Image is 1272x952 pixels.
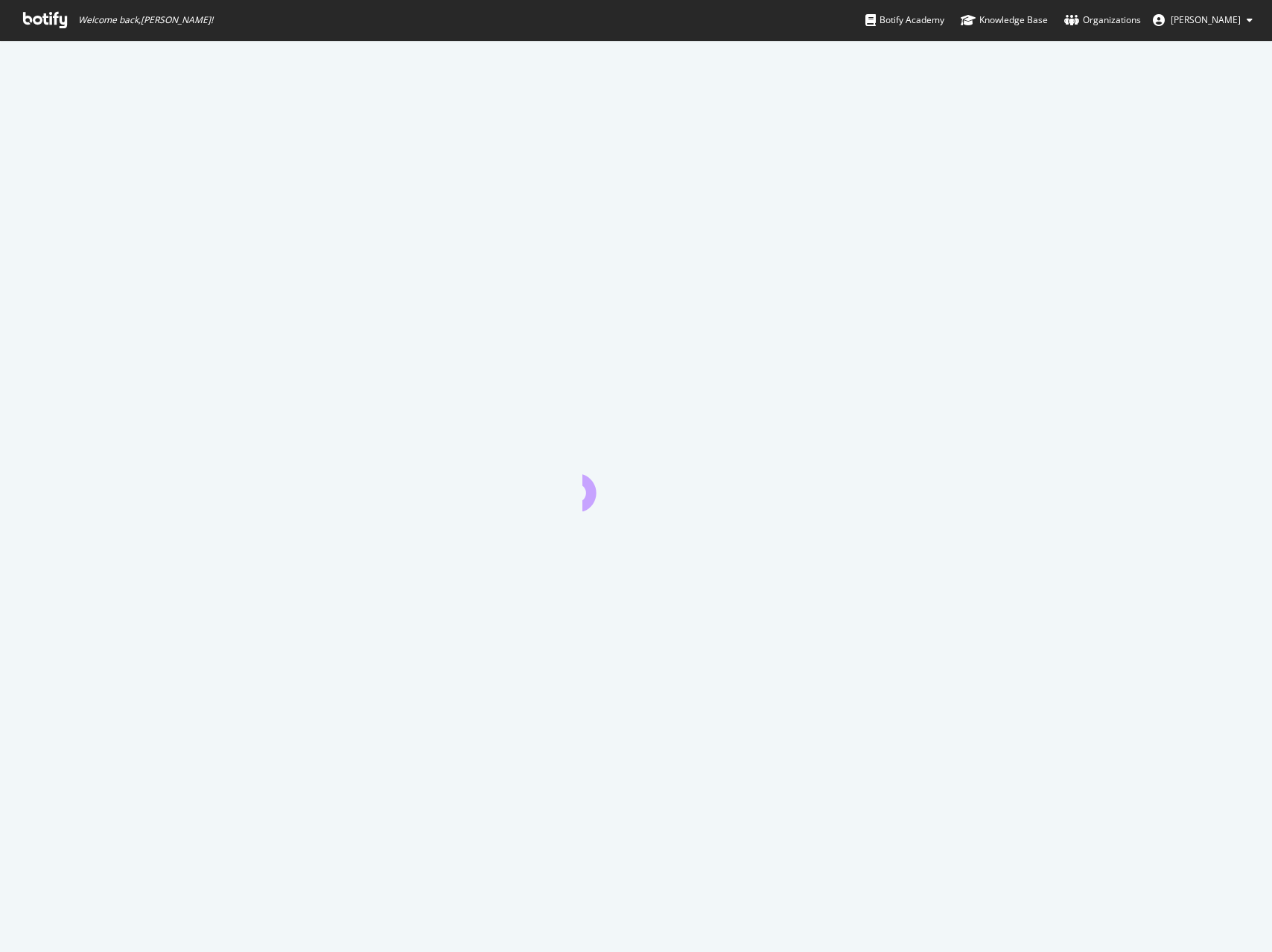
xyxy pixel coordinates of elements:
[582,458,690,511] div: animation
[78,14,213,26] span: Welcome back, [PERSON_NAME] !
[961,13,1048,28] div: Knowledge Base
[1064,13,1141,28] div: Organizations
[1171,13,1241,26] span: Kristina Fox
[1141,8,1265,32] button: [PERSON_NAME]
[865,13,944,28] div: Botify Academy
